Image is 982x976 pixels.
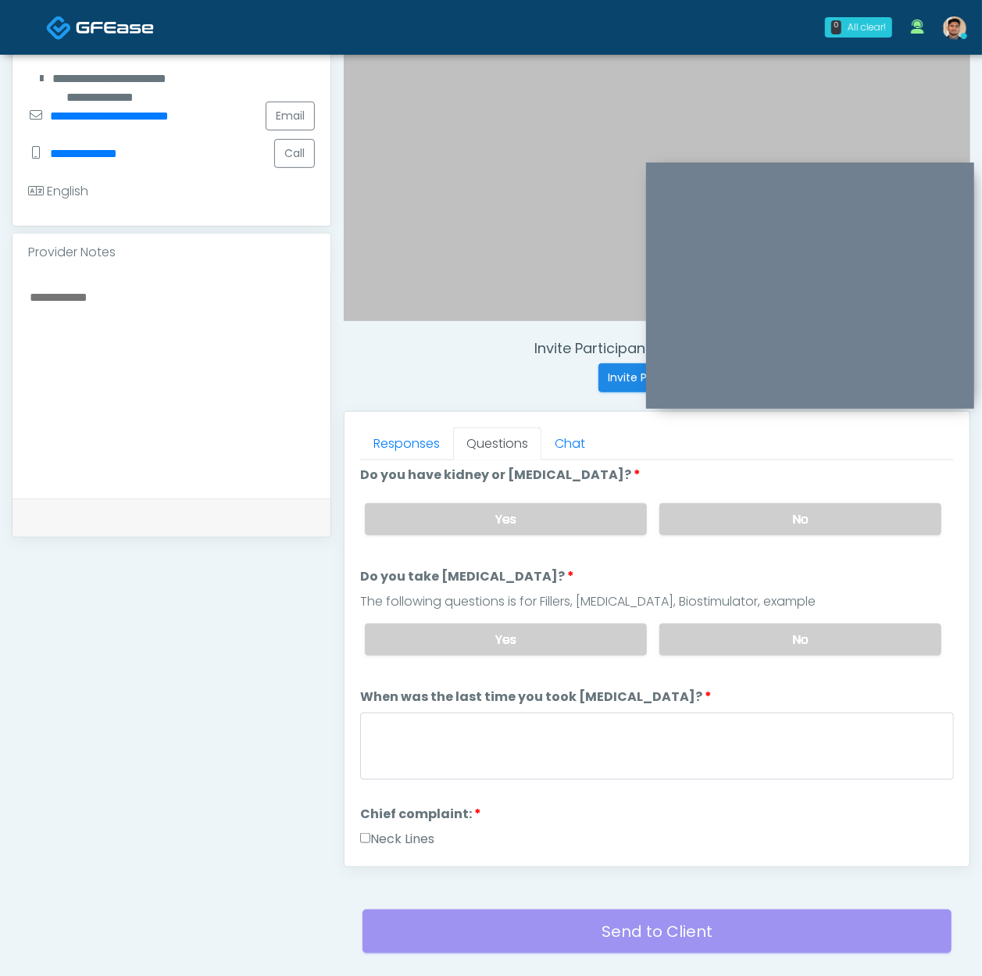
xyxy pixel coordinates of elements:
[28,182,88,201] div: English
[12,234,330,271] div: Provider Notes
[76,20,154,35] img: Docovia
[274,139,315,168] button: Call
[365,503,647,535] label: Yes
[360,830,434,849] label: Neck Lines
[598,363,716,392] button: Invite Participants
[365,624,647,656] label: Yes
[266,102,315,130] a: Email
[344,340,970,357] h4: Invite Participants to Video Session
[943,16,966,40] img: Kenner Medina
[46,2,154,52] a: Docovia
[831,20,841,34] div: 0
[360,466,641,484] label: Do you have kidney or [MEDICAL_DATA]?
[12,6,59,53] button: Open LiveChat chat widget
[816,11,902,44] a: 0 All clear!
[360,833,370,843] input: Neck Lines
[659,503,941,535] label: No
[360,592,954,611] div: The following questions is for Fillers, [MEDICAL_DATA], Biostimulator, example
[46,15,72,41] img: Docovia
[848,20,886,34] div: All clear!
[541,427,598,460] a: Chat
[360,805,481,824] label: Chief complaint:
[360,688,712,706] label: When was the last time you took [MEDICAL_DATA]?
[453,427,541,460] a: Questions
[360,427,453,460] a: Responses
[659,624,941,656] label: No
[360,567,574,586] label: Do you take [MEDICAL_DATA]?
